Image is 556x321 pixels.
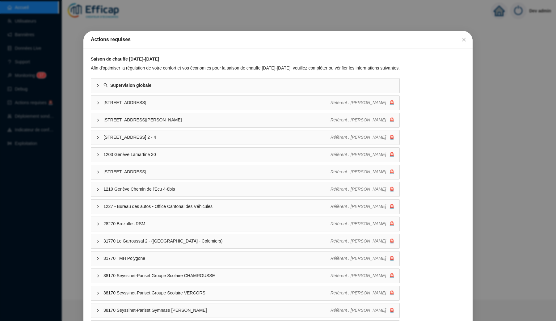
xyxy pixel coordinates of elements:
[96,188,100,191] span: collapsed
[91,286,399,300] div: 38170 Seyssinet-Pariset Groupe Scolaire VERCORSRéférent : [PERSON_NAME]🚨
[96,84,100,87] span: collapsed
[91,165,399,179] div: [STREET_ADDRESS]Référent : [PERSON_NAME]🚨
[331,135,386,140] span: Référent : [PERSON_NAME]
[331,203,395,210] div: 🚨
[331,152,386,157] span: Référent : [PERSON_NAME]
[103,255,331,262] span: 31770 TMH Polygone
[91,217,399,231] div: 28270 Brezolles RSMRéférent : [PERSON_NAME]🚨
[331,99,395,106] div: 🚨
[331,187,386,192] span: Référent : [PERSON_NAME]
[331,221,386,226] span: Référent : [PERSON_NAME]
[331,272,395,279] div: 🚨
[103,134,331,141] span: [STREET_ADDRESS] 2 - 4
[459,37,469,42] span: Fermer
[331,117,395,123] div: 🚨
[91,113,399,127] div: [STREET_ADDRESS][PERSON_NAME]Référent : [PERSON_NAME]🚨
[96,274,100,278] span: collapsed
[96,222,100,226] span: collapsed
[331,256,386,261] span: Référent : [PERSON_NAME]
[91,78,399,93] div: Supervision globale
[91,251,399,266] div: 31770 TMH PolygoneRéférent : [PERSON_NAME]🚨
[103,203,331,210] span: 1227 - Bureau des autos - Office Cantonal des Véhicules
[96,239,100,243] span: collapsed
[96,291,100,295] span: collapsed
[103,151,331,158] span: 1203 Genève Lamartine 30
[461,37,466,42] span: close
[91,130,399,145] div: [STREET_ADDRESS] 2 - 4Référent : [PERSON_NAME]🚨
[91,96,399,110] div: [STREET_ADDRESS]Référent : [PERSON_NAME]🚨
[91,303,399,318] div: 38170 Seyssinet-Pariset Gymnase [PERSON_NAME]Référent : [PERSON_NAME]🚨
[91,65,400,71] div: Afin d'optimiser la régulation de votre confort et vos économies pour la saison de chauffe [DATE]...
[96,136,100,139] span: collapsed
[96,205,100,209] span: collapsed
[331,169,395,175] div: 🚨
[96,309,100,312] span: collapsed
[331,238,395,244] div: 🚨
[331,151,395,158] div: 🚨
[103,307,331,314] span: 38170 Seyssinet-Pariset Gymnase [PERSON_NAME]
[331,290,395,296] div: 🚨
[96,118,100,122] span: collapsed
[331,204,386,209] span: Référent : [PERSON_NAME]
[103,290,331,296] span: 38170 Seyssinet-Pariset Groupe Scolaire VERCORS
[110,83,151,88] strong: Supervision globale
[103,186,331,192] span: 1219 Genève Chemin de l'Ecu 4-8bis
[331,307,395,314] div: 🚨
[91,57,159,61] strong: Saison de chauffe [DATE]-[DATE]
[91,200,399,214] div: 1227 - Bureau des autos - Office Cantonal des VéhiculesRéférent : [PERSON_NAME]🚨
[103,221,331,227] span: 28270 Brezolles RSM
[91,36,465,43] div: Actions requises
[103,169,331,175] span: [STREET_ADDRESS]
[331,221,395,227] div: 🚨
[91,269,399,283] div: 38170 Seyssinet-Pariset Groupe Scolaire CHAMROUSSERéférent : [PERSON_NAME]🚨
[331,134,395,141] div: 🚨
[331,186,395,192] div: 🚨
[91,182,399,196] div: 1219 Genève Chemin de l'Ecu 4-8bisRéférent : [PERSON_NAME]🚨
[103,99,331,106] span: [STREET_ADDRESS]
[96,153,100,157] span: collapsed
[91,234,399,248] div: 31770 Le Garroussal 2 - ([GEOGRAPHIC_DATA] - Colomiers)Référent : [PERSON_NAME]🚨
[96,101,100,105] span: collapsed
[96,257,100,260] span: collapsed
[96,170,100,174] span: collapsed
[331,308,386,313] span: Référent : [PERSON_NAME]
[103,83,108,87] span: search
[91,148,399,162] div: 1203 Genève Lamartine 30Référent : [PERSON_NAME]🚨
[103,238,331,244] span: 31770 Le Garroussal 2 - ([GEOGRAPHIC_DATA] - Colomiers)
[331,100,386,105] span: Référent : [PERSON_NAME]
[103,117,331,123] span: [STREET_ADDRESS][PERSON_NAME]
[331,290,386,295] span: Référent : [PERSON_NAME]
[331,169,386,174] span: Référent : [PERSON_NAME]
[331,239,386,243] span: Référent : [PERSON_NAME]
[331,117,386,122] span: Référent : [PERSON_NAME]
[103,272,331,279] span: 38170 Seyssinet-Pariset Groupe Scolaire CHAMROUSSE
[459,35,469,44] button: Close
[331,255,395,262] div: 🚨
[331,273,386,278] span: Référent : [PERSON_NAME]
